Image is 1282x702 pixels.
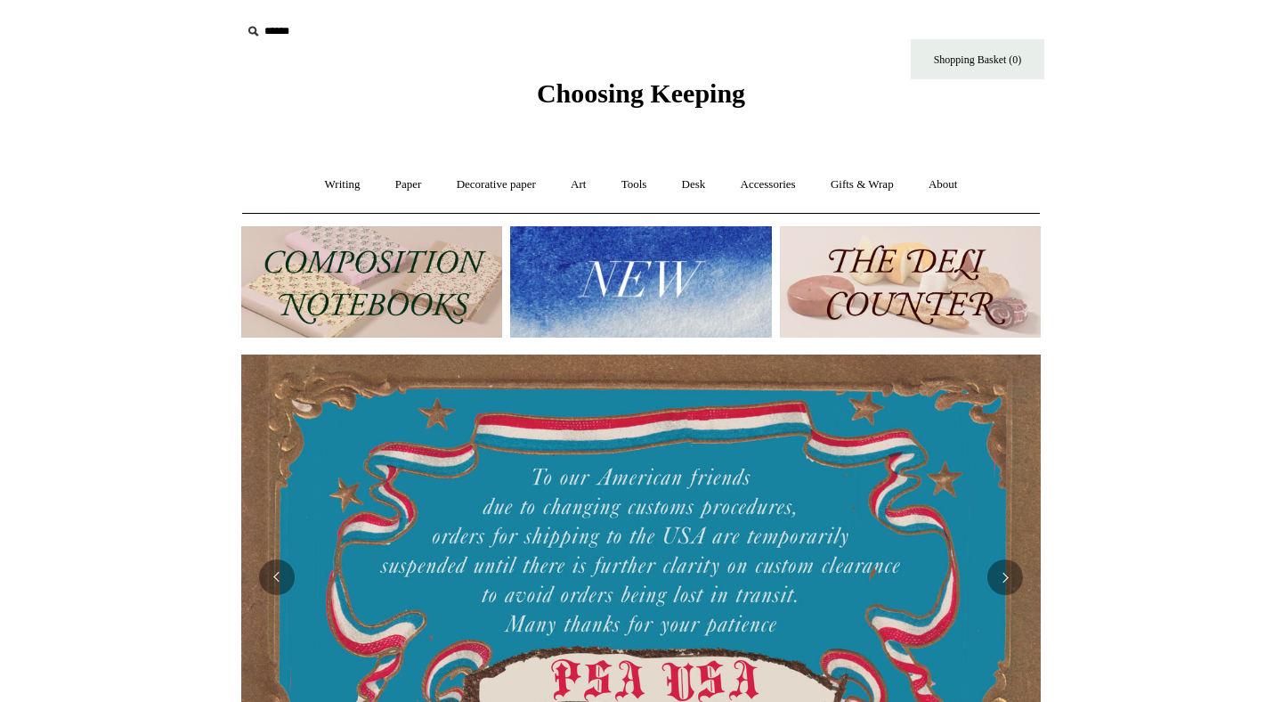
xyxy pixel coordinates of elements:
[815,161,910,208] a: Gifts & Wrap
[441,161,552,208] a: Decorative paper
[241,226,502,338] img: 202302 Composition ledgers.jpg__PID:69722ee6-fa44-49dd-a067-31375e5d54ec
[780,226,1041,338] img: The Deli Counter
[987,559,1023,595] button: Next
[913,161,974,208] a: About
[911,39,1044,79] a: Shopping Basket (0)
[555,161,602,208] a: Art
[379,161,438,208] a: Paper
[537,78,745,108] span: Choosing Keeping
[510,226,771,338] img: New.jpg__PID:f73bdf93-380a-4a35-bcfe-7823039498e1
[309,161,377,208] a: Writing
[725,161,812,208] a: Accessories
[259,559,295,595] button: Previous
[666,161,722,208] a: Desk
[537,93,745,105] a: Choosing Keeping
[605,161,663,208] a: Tools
